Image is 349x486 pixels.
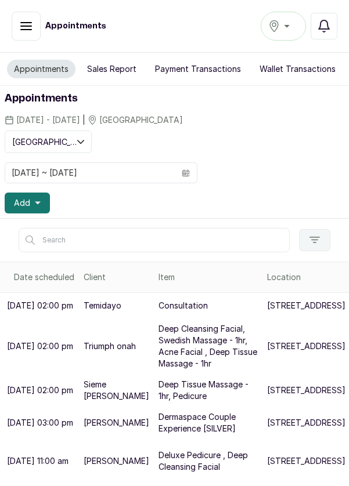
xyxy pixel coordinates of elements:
p: Dermaspace Couple Experience [SILVER] [159,411,258,434]
button: Add [5,193,50,213]
span: [GEOGRAPHIC_DATA] [12,136,77,148]
button: Payment Transactions [148,60,248,78]
p: [DATE] 02:00 pm [7,300,73,311]
p: [DATE] 02:00 pm [7,340,73,352]
input: Search [19,228,290,252]
svg: calendar [182,169,190,177]
p: [PERSON_NAME] [84,455,149,467]
button: [GEOGRAPHIC_DATA] [5,130,92,153]
div: Location [267,271,346,283]
p: [DATE] 02:00 pm [7,385,73,396]
p: [PERSON_NAME] [84,417,149,429]
p: [STREET_ADDRESS] [267,340,346,352]
p: Triumph onah [84,340,136,352]
button: Appointments [7,60,75,78]
button: Wallet Transactions [253,60,343,78]
span: | [82,114,85,126]
h1: Appointments [5,90,344,107]
p: Deep Tissue Massage - 1hr, Pedicure [159,379,258,402]
button: Sales Report [80,60,143,78]
p: [STREET_ADDRESS] [267,417,346,429]
p: [DATE] 11:00 am [7,455,69,467]
p: Deep Cleansing Facial, Swedish Massage - 1hr, Acne Facial , Deep Tissue Massage - 1hr [159,323,258,369]
span: [DATE] - [DATE] [16,114,80,126]
div: Client [84,271,149,283]
h1: Appointments [45,20,106,32]
p: Temidayo [84,300,121,311]
p: Deluxe Pedicure , Deep Cleansing Facial [159,449,258,473]
p: Sieme [PERSON_NAME] [84,379,149,402]
p: [STREET_ADDRESS] [267,300,346,311]
div: Item [159,271,258,283]
span: [GEOGRAPHIC_DATA] [99,114,183,126]
span: Add [14,197,30,209]
input: Select date [5,163,175,183]
p: Consultation [159,300,208,311]
p: [STREET_ADDRESS] [267,455,346,467]
div: Date scheduled [14,271,74,283]
p: [DATE] 03:00 pm [7,417,73,429]
p: [STREET_ADDRESS] [267,385,346,396]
